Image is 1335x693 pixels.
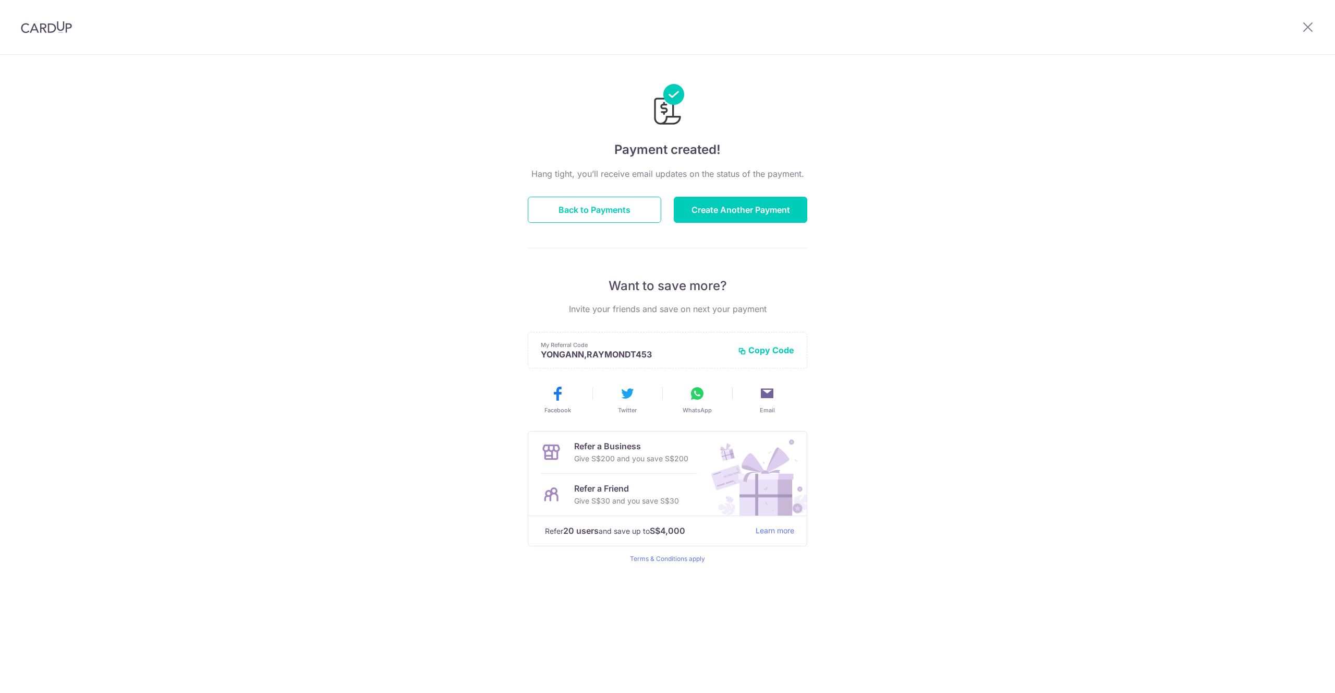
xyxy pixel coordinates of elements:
button: Create Another Payment [674,197,807,223]
button: Facebook [527,385,588,414]
span: WhatsApp [683,406,712,414]
button: Email [736,385,798,414]
button: Twitter [597,385,658,414]
p: Refer a Business [574,440,688,452]
strong: 20 users [563,524,599,537]
strong: S$4,000 [650,524,685,537]
span: Twitter [618,406,637,414]
img: Payments [651,84,684,128]
a: Learn more [756,524,794,537]
p: Refer a Friend [574,482,679,495]
span: Email [760,406,775,414]
p: Want to save more? [528,278,807,294]
p: Refer and save up to [545,524,747,537]
p: Give S$200 and you save S$200 [574,452,688,465]
p: My Referral Code [541,341,730,349]
span: Facebook [544,406,571,414]
h4: Payment created! [528,140,807,159]
p: Hang tight, you’ll receive email updates on the status of the payment. [528,168,807,180]
button: WhatsApp [666,385,728,414]
p: Invite your friends and save on next your payment [528,303,807,315]
img: Refer [701,432,807,516]
img: CardUp [21,21,72,33]
a: Terms & Conditions apply [630,555,705,563]
p: YONGANN,RAYMONDT453 [541,349,730,360]
p: Give S$30 and you save S$30 [574,495,679,507]
button: Copy Code [738,345,794,355]
button: Back to Payments [528,197,661,223]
